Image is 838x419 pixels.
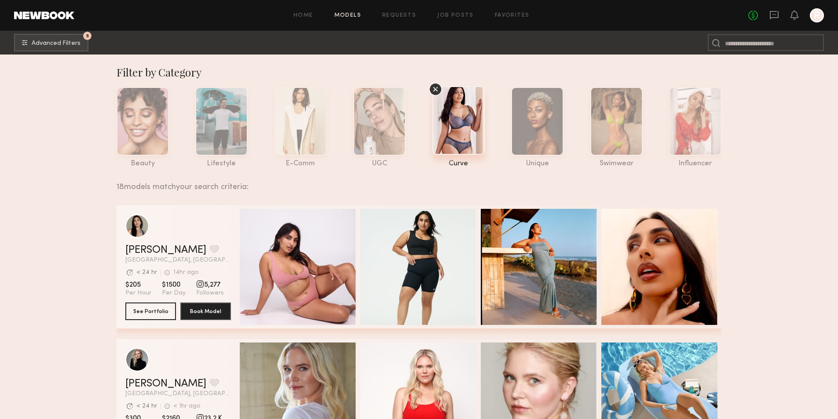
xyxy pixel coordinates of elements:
div: < 24 hr [136,270,157,276]
div: < 24 hr [136,403,157,409]
button: See Portfolio [125,302,176,320]
span: Advanced Filters [32,40,81,47]
span: 5 [86,34,89,38]
a: [PERSON_NAME] [125,245,206,255]
a: R [810,8,824,22]
div: < 1hr ago [173,403,201,409]
span: Per Hour [125,289,151,297]
button: Book Model [180,302,231,320]
div: swimwear [590,160,643,168]
a: Requests [382,13,416,18]
div: 14hr ago [173,270,199,276]
span: $1500 [162,281,186,289]
div: unique [511,160,564,168]
button: 5Advanced Filters [14,34,88,51]
div: Filter by Category [117,65,721,79]
div: UGC [353,160,406,168]
div: curve [432,160,485,168]
div: influencer [669,160,721,168]
div: beauty [117,160,169,168]
span: [GEOGRAPHIC_DATA], [GEOGRAPHIC_DATA] [125,257,231,263]
span: Followers [196,289,224,297]
span: Per Day [162,289,186,297]
a: Models [334,13,361,18]
span: 5,277 [196,281,224,289]
a: Favorites [495,13,530,18]
a: Home [293,13,313,18]
div: lifestyle [195,160,248,168]
a: Job Posts [437,13,474,18]
div: 18 models match your search criteria: [117,173,714,191]
a: [PERSON_NAME] [125,379,206,389]
div: e-comm [274,160,327,168]
span: $205 [125,281,151,289]
span: [GEOGRAPHIC_DATA], [GEOGRAPHIC_DATA] [125,391,231,397]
